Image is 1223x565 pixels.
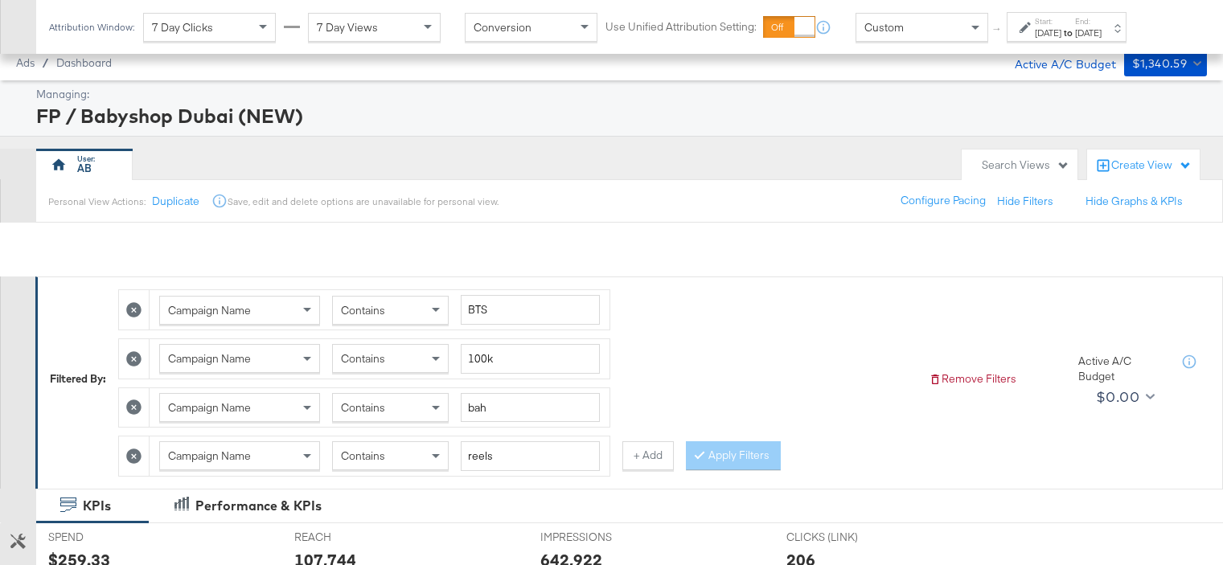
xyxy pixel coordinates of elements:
[786,530,907,545] span: CLICKS (LINK)
[48,22,135,33] div: Attribution Window:
[998,51,1116,75] div: Active A/C Budget
[1075,27,1102,39] div: [DATE]
[929,371,1016,387] button: Remove Filters
[317,20,378,35] span: 7 Day Views
[1124,51,1207,76] button: $1,340.59
[341,400,385,415] span: Contains
[48,530,169,545] span: SPEND
[83,497,111,515] div: KPIs
[1075,16,1102,27] label: End:
[77,161,92,176] div: AB
[461,441,600,471] input: Enter a search term
[982,158,1069,173] div: Search Views
[16,56,35,69] span: Ads
[228,195,499,208] div: Save, edit and delete options are unavailable for personal view.
[35,56,56,69] span: /
[1078,354,1167,383] div: Active A/C Budget
[997,194,1053,209] button: Hide Filters
[1035,27,1061,39] div: [DATE]
[1090,384,1158,410] button: $0.00
[1132,54,1188,74] div: $1,340.59
[461,344,600,374] input: Enter a search term
[168,351,251,366] span: Campaign Name
[990,27,1005,33] span: ↑
[461,295,600,325] input: Enter a search term
[864,20,904,35] span: Custom
[461,393,600,423] input: Enter a search term
[341,448,385,463] span: Contains
[622,441,674,470] button: + Add
[36,87,1203,102] div: Managing:
[540,530,661,545] span: IMPRESSIONS
[889,186,997,215] button: Configure Pacing
[195,497,322,515] div: Performance & KPIs
[341,303,385,317] span: Contains
[168,448,251,463] span: Campaign Name
[168,400,251,415] span: Campaign Name
[341,351,385,366] span: Contains
[48,195,146,208] div: Personal View Actions:
[1061,27,1075,39] strong: to
[474,20,531,35] span: Conversion
[1111,158,1192,174] div: Create View
[36,102,1203,129] div: FP / Babyshop Dubai (NEW)
[294,530,415,545] span: REACH
[1086,194,1183,209] button: Hide Graphs & KPIs
[56,56,112,69] a: Dashboard
[605,19,757,35] label: Use Unified Attribution Setting:
[50,371,106,387] div: Filtered By:
[152,194,199,209] button: Duplicate
[152,20,213,35] span: 7 Day Clicks
[168,303,251,317] span: Campaign Name
[1035,16,1061,27] label: Start:
[1096,385,1139,409] div: $0.00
